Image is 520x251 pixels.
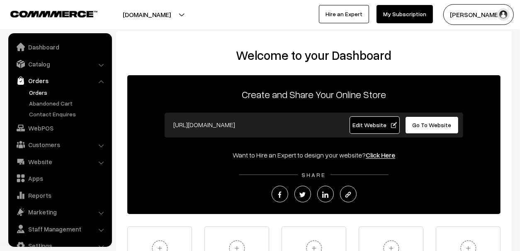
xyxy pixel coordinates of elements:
a: My Subscription [377,5,433,23]
p: Create and Share Your Online Store [127,87,501,102]
a: Customers [10,137,109,152]
a: Apps [10,171,109,186]
a: Reports [10,188,109,203]
a: Orders [10,73,109,88]
h2: Welcome to your Dashboard [124,48,503,63]
div: Want to Hire an Expert to design your website? [127,150,501,160]
a: Abandoned Cart [27,99,109,108]
img: user [497,8,510,21]
a: Click Here [366,151,395,159]
span: SHARE [298,171,330,178]
a: Go To Website [405,116,459,134]
span: Go To Website [413,121,452,128]
button: [DOMAIN_NAME] [94,4,200,25]
a: WebPOS [10,121,109,135]
a: Hire an Expert [319,5,369,23]
a: Edit Website [350,116,400,134]
a: Staff Management [10,221,109,236]
a: Catalog [10,57,109,71]
a: COMMMERCE [10,8,83,18]
button: [PERSON_NAME]… [443,4,514,25]
a: Contact Enquires [27,110,109,118]
a: Orders [27,88,109,97]
a: Dashboard [10,39,109,54]
a: Marketing [10,204,109,219]
img: COMMMERCE [10,11,97,17]
a: Website [10,154,109,169]
span: Edit Website [352,121,397,128]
